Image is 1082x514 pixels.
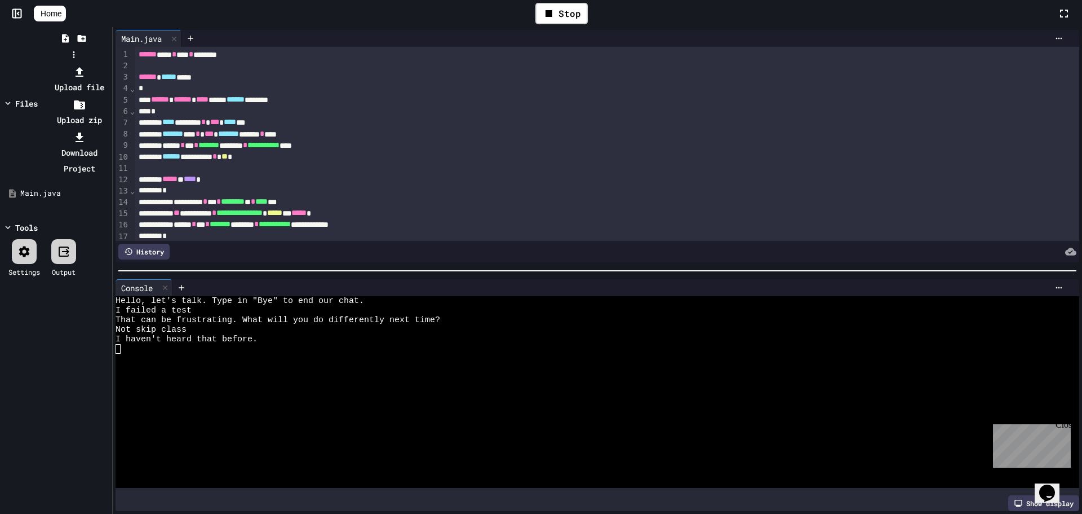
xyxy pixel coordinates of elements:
div: 3 [116,72,130,83]
div: Output [52,267,76,277]
div: 15 [116,208,130,219]
div: 2 [116,60,130,72]
li: Download Project [49,129,109,177]
div: 12 [116,174,130,186]
div: 5 [116,95,130,106]
a: Home [34,6,66,21]
div: Console [116,282,158,294]
div: 1 [116,49,130,60]
iframe: chat widget [1035,469,1071,503]
span: I failed a test [116,306,192,315]
li: Upload zip [49,96,109,128]
span: Fold line [130,186,135,195]
div: Console [116,279,172,296]
div: 11 [116,163,130,174]
div: History [118,244,170,260]
div: Show display [1008,495,1079,511]
span: That can be frustrating. What will you do differently next time? [116,315,440,325]
div: Chat with us now!Close [5,5,78,72]
div: 17 [116,231,130,243]
div: 6 [116,106,130,117]
div: 8 [116,129,130,140]
div: 16 [116,219,130,231]
span: I haven't heard that before. [116,335,258,344]
div: Files [15,98,38,109]
div: 7 [116,117,130,129]
iframe: chat widget [988,420,1071,468]
div: Main.java [116,33,167,45]
div: 9 [116,140,130,151]
div: 4 [116,83,130,94]
span: Home [41,8,61,19]
li: Upload file [49,64,109,95]
div: 14 [116,197,130,208]
div: 13 [116,186,130,197]
div: Main.java [116,30,181,47]
span: Fold line [130,84,135,93]
div: 10 [116,152,130,163]
span: Not skip class [116,325,187,335]
div: Stop [535,3,588,24]
div: Settings [8,267,40,277]
div: Main.java [20,188,108,199]
span: Fold line [130,107,135,116]
div: Tools [15,222,38,234]
span: Hello, let's talk. Type in "Bye" to end our chat. [116,296,364,306]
